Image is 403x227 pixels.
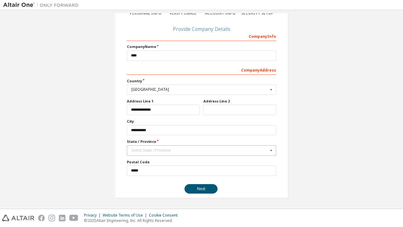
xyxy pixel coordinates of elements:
[127,99,200,104] label: Address Line 1
[48,215,55,221] img: instagram.svg
[164,11,202,16] div: Verify Email
[149,213,181,218] div: Cookie Consent
[69,215,78,221] img: youtube.svg
[38,215,45,221] img: facebook.svg
[84,218,181,223] p: © 2025 Altair Engineering, Inc. All Rights Reserved.
[201,11,239,16] div: Account Info
[127,119,276,124] label: City
[239,11,276,16] div: Security Setup
[127,65,276,75] div: Company Address
[2,215,34,221] img: altair_logo.svg
[3,2,82,8] img: Altair One
[131,88,268,91] div: [GEOGRAPHIC_DATA]
[127,139,276,144] label: State / Province
[127,79,276,84] label: Country
[127,11,164,16] div: Personal Info
[127,160,276,165] label: Postal Code
[127,27,276,31] div: Provide Company Details
[127,31,276,41] div: Company Info
[203,99,276,104] label: Address Line 2
[84,213,103,218] div: Privacy
[127,44,276,49] label: Company Name
[59,215,65,221] img: linkedin.svg
[103,213,149,218] div: Website Terms of Use
[131,148,268,152] div: Select State / Province
[184,184,218,194] button: Next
